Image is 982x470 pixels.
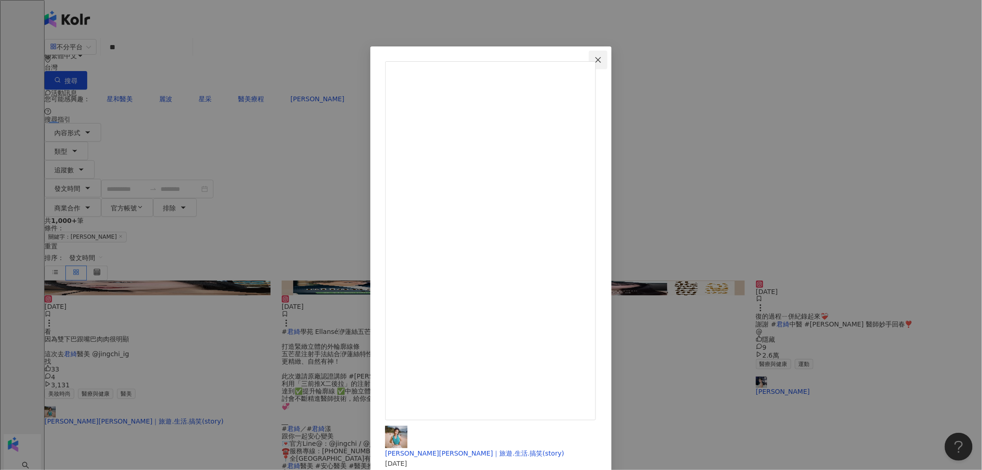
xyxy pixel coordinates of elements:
span: close [594,56,602,64]
button: Close [589,51,607,69]
div: [DATE] [385,458,597,469]
img: KOL Avatar [385,426,407,448]
span: [PERSON_NAME][PERSON_NAME]｜旅遊.生活.搞笑(story) [385,450,564,457]
a: KOL Avatar[PERSON_NAME][PERSON_NAME]｜旅遊.生活.搞笑(story) [385,426,597,457]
